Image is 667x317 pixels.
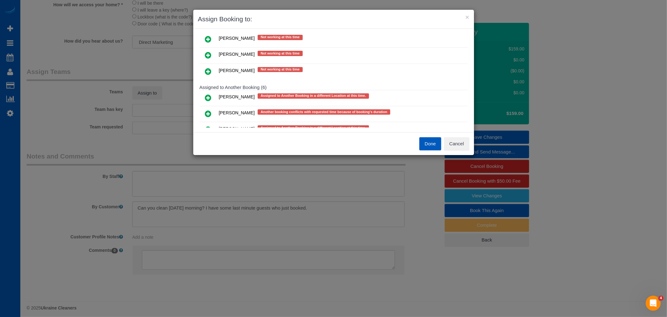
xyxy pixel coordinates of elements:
[198,14,469,24] h3: Assign Booking to:
[646,296,661,311] iframe: Intercom live chat
[444,137,469,150] button: Cancel
[258,67,303,72] span: Not working at this time
[219,52,255,57] span: [PERSON_NAME]
[659,296,664,301] span: 4
[465,14,469,20] button: ×
[219,111,255,116] span: [PERSON_NAME]
[258,125,369,130] span: Assigned to Another Booking in a different Location at this time.
[258,51,303,56] span: Not working at this time
[219,127,255,132] span: [PERSON_NAME]
[258,35,303,40] span: Not working at this time
[219,95,255,100] span: [PERSON_NAME]
[219,36,255,41] span: [PERSON_NAME]
[258,93,369,98] span: Assigned to Another Booking in a different Location at this time.
[419,137,441,150] button: Done
[200,85,468,90] h4: Assigned to Another Booking (6)
[219,68,255,73] span: [PERSON_NAME]
[258,109,391,114] span: Another booking conflicts with requested time because of booking's duration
